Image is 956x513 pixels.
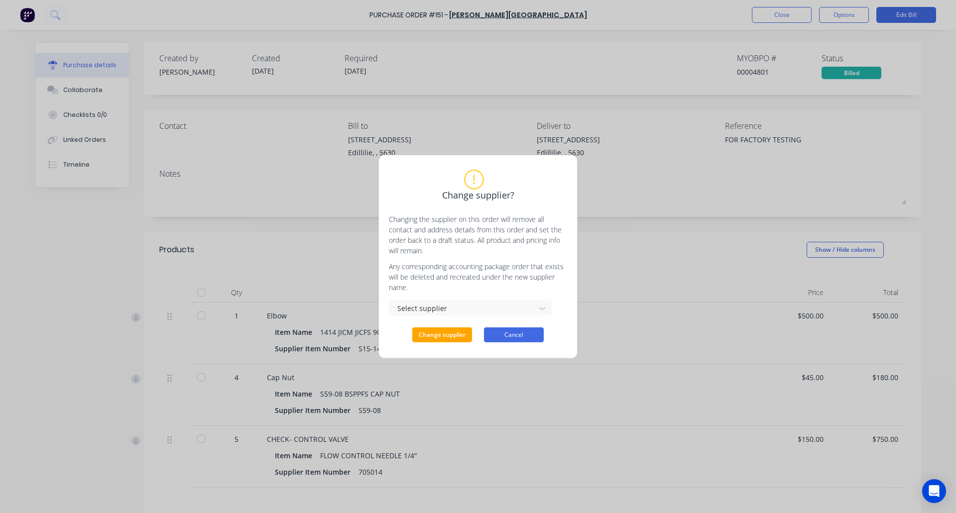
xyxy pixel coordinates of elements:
[442,188,514,202] span: Change supplier?
[389,261,567,293] p: Any corresponding accounting package order that exists will be deleted and recreated under the ne...
[922,479,946,503] div: Open Intercom Messenger
[484,327,544,342] button: Cancel
[389,213,567,255] p: Changing the supplier on this order will remove all contact and address details from this order a...
[412,327,472,342] button: Change supplier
